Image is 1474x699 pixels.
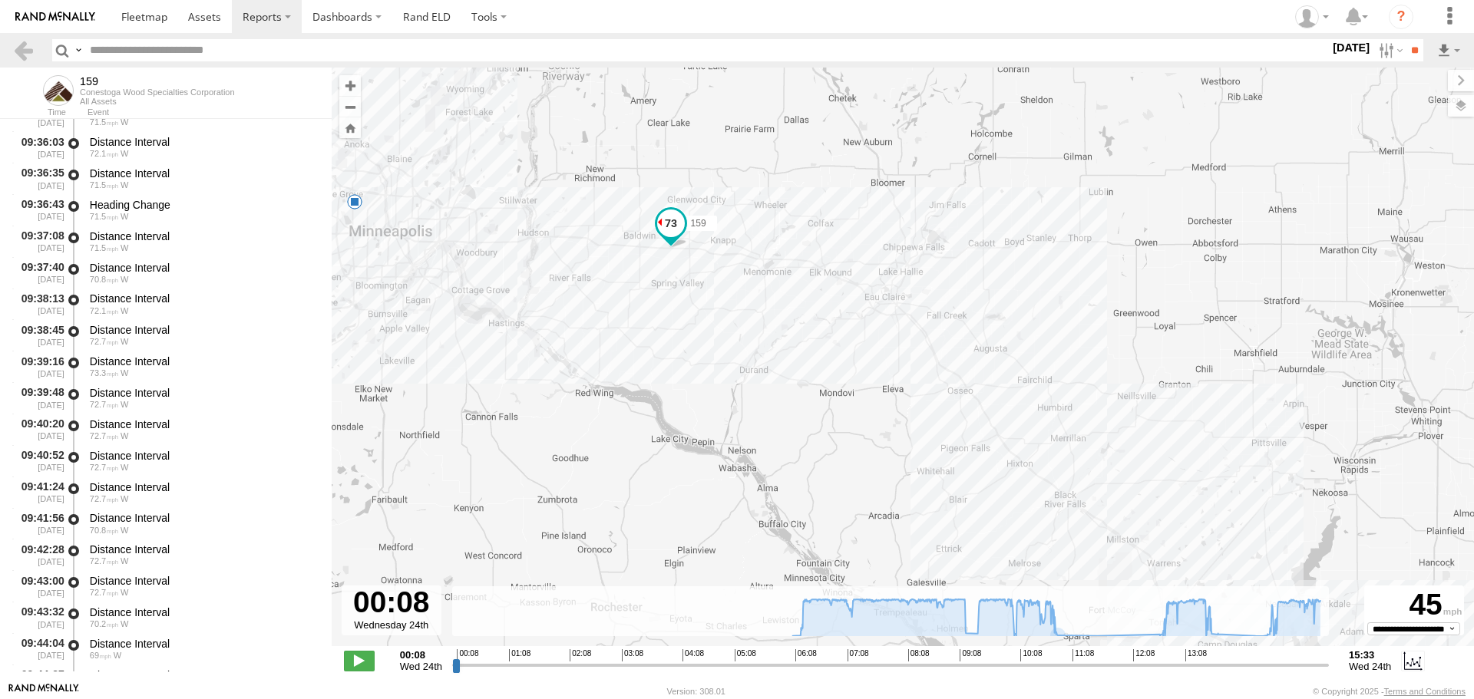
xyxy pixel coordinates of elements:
[12,352,66,381] div: 09:39:16 [DATE]
[12,509,66,538] div: 09:41:56 [DATE]
[121,149,128,158] span: Heading: 281
[339,96,361,117] button: Zoom out
[90,588,118,597] span: 72.7
[509,649,530,661] span: 01:08
[12,321,66,349] div: 09:38:45 [DATE]
[121,368,128,378] span: Heading: 271
[80,97,235,106] div: All Assets
[121,463,128,472] span: Heading: 272
[908,649,930,661] span: 08:08
[1349,661,1391,672] span: Wed 24th Sep 2025
[90,542,317,556] div: Distance Interval
[90,449,317,463] div: Distance Interval
[90,368,118,378] span: 73.3
[12,196,66,224] div: 09:36:43 [DATE]
[90,198,317,212] div: Heading Change
[12,164,66,193] div: 09:36:35 [DATE]
[90,637,317,651] div: Distance Interval
[1072,649,1094,661] span: 11:08
[1384,687,1466,696] a: Terms and Conditions
[691,218,706,229] span: 159
[339,75,361,96] button: Zoom in
[80,75,235,87] div: 159 - View Asset History
[1313,687,1466,696] div: © Copyright 2025 -
[1367,588,1462,622] div: 45
[1133,649,1155,661] span: 12:08
[114,651,121,660] span: Heading: 268
[90,243,118,252] span: 71.5
[1290,5,1334,28] div: Larry Kelly
[121,275,128,284] span: Heading: 270
[90,417,317,431] div: Distance Interval
[121,400,128,409] span: Heading: 269
[12,603,66,631] div: 09:43:32 [DATE]
[90,386,317,400] div: Distance Interval
[90,292,317,305] div: Distance Interval
[90,431,118,440] span: 72.7
[121,117,128,127] span: Heading: 284
[90,668,317,682] div: Distance Interval
[90,463,118,472] span: 72.7
[90,275,118,284] span: 70.8
[12,478,66,506] div: 09:41:24 [DATE]
[90,651,111,660] span: 69
[72,39,84,61] label: Search Query
[12,290,66,318] div: 09:38:13 [DATE]
[12,447,66,475] div: 09:40:52 [DATE]
[90,619,118,628] span: 70.2
[121,212,128,221] span: Heading: 273
[12,415,66,443] div: 09:40:20 [DATE]
[12,227,66,256] div: 09:37:08 [DATE]
[1436,39,1462,61] label: Export results as...
[622,649,643,661] span: 03:08
[682,649,704,661] span: 04:08
[12,109,66,117] div: Time
[848,649,869,661] span: 07:08
[90,574,317,588] div: Distance Interval
[90,337,118,346] span: 72.7
[90,149,118,158] span: 72.1
[90,323,317,337] div: Distance Interval
[1330,39,1373,56] label: [DATE]
[121,619,128,628] span: Heading: 282
[121,337,128,346] span: Heading: 271
[90,556,118,565] span: 72.7
[90,306,118,315] span: 72.1
[12,666,66,694] div: 09:44:37 [DATE]
[1185,649,1207,661] span: 13:08
[88,109,332,117] div: Event
[90,117,118,127] span: 71.5
[339,117,361,138] button: Zoom Home
[90,212,118,221] span: 71.5
[570,649,591,661] span: 02:08
[12,635,66,663] div: 09:44:04 [DATE]
[121,306,128,315] span: Heading: 269
[90,135,317,149] div: Distance Interval
[1389,5,1413,29] i: ?
[90,400,118,409] span: 72.7
[12,540,66,569] div: 09:42:28 [DATE]
[90,261,317,275] div: Distance Interval
[960,649,981,661] span: 09:08
[344,651,375,671] label: Play/Stop
[90,494,118,503] span: 72.7
[667,687,725,696] div: Version: 308.01
[12,259,66,287] div: 09:37:40 [DATE]
[1020,649,1042,661] span: 10:08
[400,661,442,672] span: Wed 24th Sep 2025
[90,229,317,243] div: Distance Interval
[90,180,118,190] span: 71.5
[457,649,478,661] span: 00:08
[1373,39,1406,61] label: Search Filter Options
[8,684,79,699] a: Visit our Website
[795,649,817,661] span: 06:08
[121,526,128,535] span: Heading: 272
[90,511,317,525] div: Distance Interval
[90,605,317,619] div: Distance Interval
[121,494,128,503] span: Heading: 268
[80,87,235,97] div: Conestoga Wood Specialties Corporation
[121,556,128,565] span: Heading: 272
[90,167,317,180] div: Distance Interval
[90,526,118,535] span: 70.8
[121,243,128,252] span: Heading: 270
